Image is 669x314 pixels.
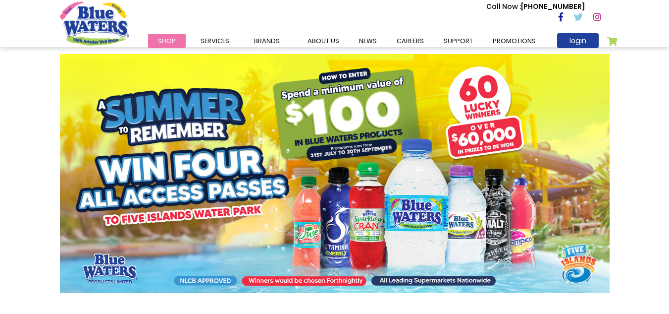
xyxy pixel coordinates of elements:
[434,34,483,48] a: support
[349,34,387,48] a: News
[298,34,349,48] a: about us
[486,1,521,11] span: Call Now :
[254,36,280,46] span: Brands
[483,34,546,48] a: Promotions
[387,34,434,48] a: careers
[201,36,229,46] span: Services
[486,1,585,12] p: [PHONE_NUMBER]
[557,33,599,48] a: login
[60,1,129,45] a: store logo
[158,36,176,46] span: Shop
